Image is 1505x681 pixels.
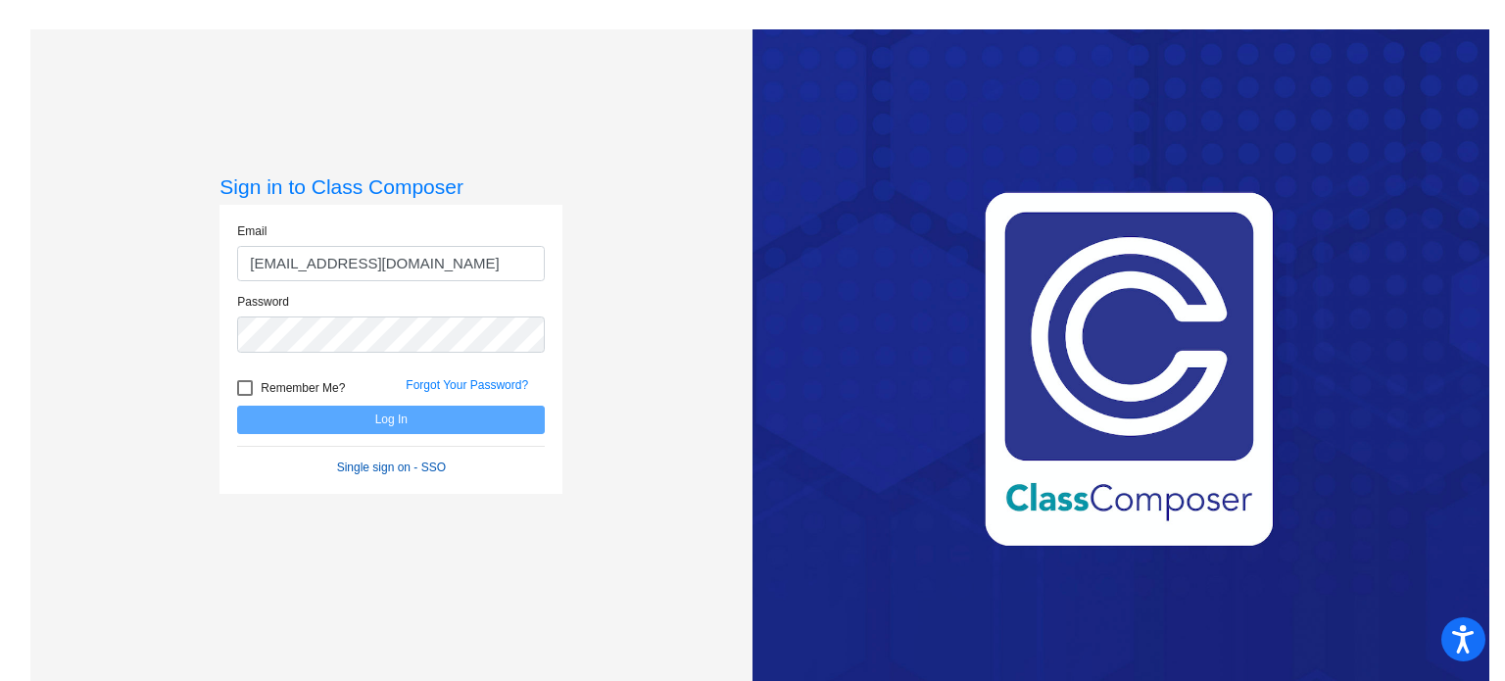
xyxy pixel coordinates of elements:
[237,293,289,311] label: Password
[406,378,528,392] a: Forgot Your Password?
[219,174,562,199] h3: Sign in to Class Composer
[337,461,446,474] a: Single sign on - SSO
[261,376,345,400] span: Remember Me?
[237,222,267,240] label: Email
[237,406,545,434] button: Log In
